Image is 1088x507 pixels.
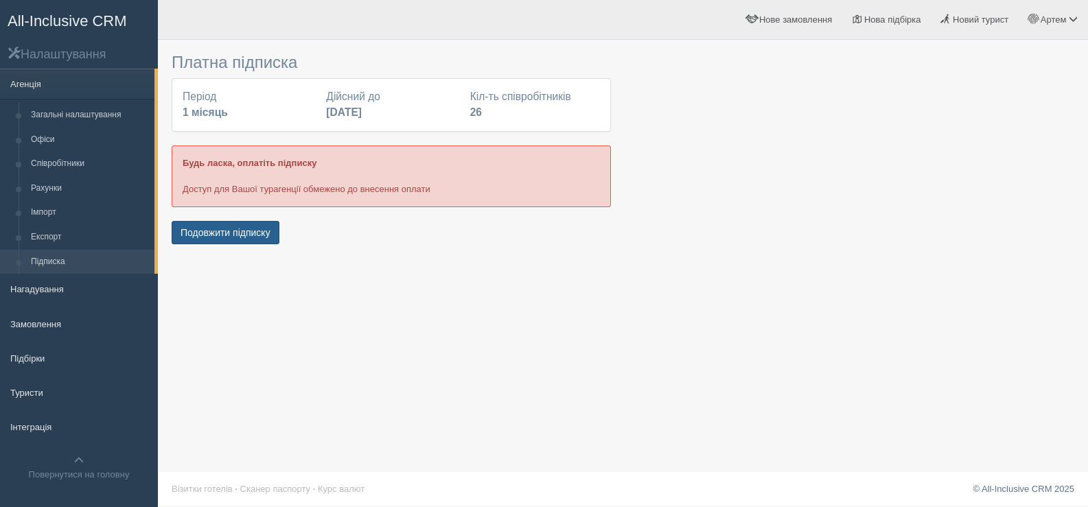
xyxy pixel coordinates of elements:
[25,152,154,176] a: Співробітники
[1,1,157,38] a: All-Inclusive CRM
[25,176,154,201] a: Рахунки
[172,145,611,207] div: Доступ для Вашої турагенції обмежено до внесення оплати
[172,54,611,71] h3: Платна підписка
[1041,14,1067,25] span: Артем
[313,484,316,494] span: ·
[759,14,832,25] span: Нове замовлення
[172,484,233,494] a: Візитки готелів
[176,89,319,121] div: Період
[318,484,364,494] a: Курс валют
[463,89,607,121] div: Кіл-ть співробітників
[864,14,921,25] span: Нова підбірка
[25,103,154,128] a: Загальні налаштування
[183,158,316,168] b: Будь ласка, оплатіть підписку
[8,12,127,30] span: All-Inclusive CRM
[953,14,1008,25] span: Новий турист
[326,106,362,118] b: [DATE]
[470,106,482,118] b: 26
[25,225,154,250] a: Експорт
[973,484,1074,494] a: © All-Inclusive CRM 2025
[172,221,279,244] button: Подовжити підписку
[183,106,228,118] b: 1 місяць
[235,484,238,494] span: ·
[319,89,463,121] div: Дійсний до
[240,484,310,494] a: Сканер паспорту
[25,250,154,274] a: Підписка
[25,128,154,152] a: Офіси
[25,200,154,225] a: Імпорт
